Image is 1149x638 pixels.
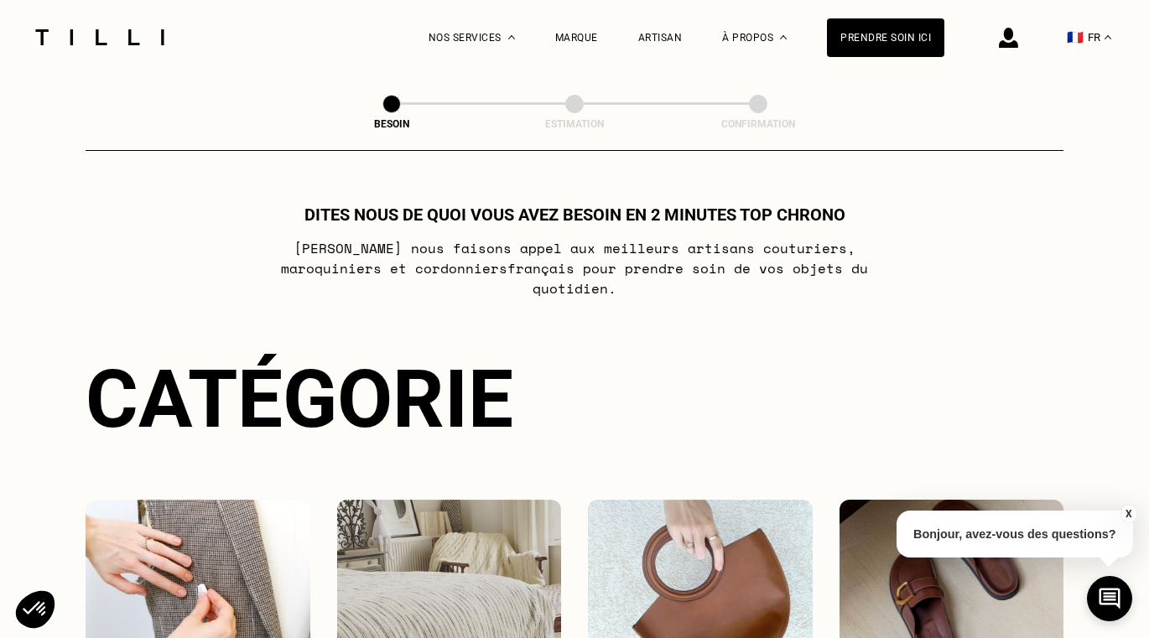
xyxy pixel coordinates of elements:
[555,32,598,44] a: Marque
[308,118,476,130] div: Besoin
[304,205,845,225] h1: Dites nous de quoi vous avez besoin en 2 minutes top chrono
[86,352,1063,446] div: Catégorie
[1120,505,1136,523] button: X
[674,118,842,130] div: Confirmation
[508,35,515,39] img: Menu déroulant
[1105,35,1111,39] img: menu déroulant
[29,29,170,45] img: Logo du service de couturière Tilli
[897,511,1133,558] p: Bonjour, avez-vous des questions?
[827,18,944,57] a: Prendre soin ici
[638,32,683,44] a: Artisan
[1067,29,1084,45] span: 🇫🇷
[491,118,658,130] div: Estimation
[242,238,907,298] p: [PERSON_NAME] nous faisons appel aux meilleurs artisans couturiers , maroquiniers et cordonniers ...
[780,35,787,39] img: Menu déroulant à propos
[999,28,1018,48] img: icône connexion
